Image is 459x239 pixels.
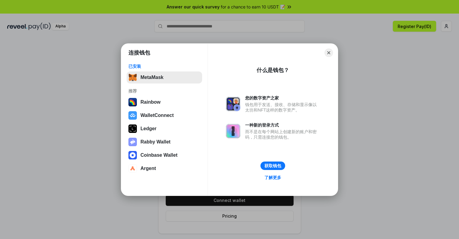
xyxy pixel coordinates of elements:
div: 什么是钱包？ [257,67,289,74]
img: svg+xml,%3Csvg%20xmlns%3D%22http%3A%2F%2Fwww.w3.org%2F2000%2Fsvg%22%20fill%3D%22none%22%20viewBox... [226,124,240,138]
div: 获取钱包 [264,163,281,168]
img: svg+xml,%3Csvg%20xmlns%3D%22http%3A%2F%2Fwww.w3.org%2F2000%2Fsvg%22%20width%3D%2228%22%20height%3... [128,124,137,133]
div: 推荐 [128,88,200,94]
div: 您的数字资产之家 [245,95,320,101]
div: 已安装 [128,64,200,69]
button: Rabby Wallet [127,136,202,148]
img: svg+xml,%3Csvg%20width%3D%2228%22%20height%3D%2228%22%20viewBox%3D%220%200%2028%2028%22%20fill%3D... [128,111,137,120]
div: 了解更多 [264,175,281,180]
img: svg+xml,%3Csvg%20xmlns%3D%22http%3A%2F%2Fwww.w3.org%2F2000%2Fsvg%22%20fill%3D%22none%22%20viewBox... [226,97,240,111]
button: Close [325,49,333,57]
div: MetaMask [140,75,163,80]
div: Coinbase Wallet [140,153,177,158]
div: 一种新的登录方式 [245,122,320,128]
a: 了解更多 [261,174,285,181]
div: Ledger [140,126,156,131]
button: Argent [127,162,202,175]
button: 获取钱包 [260,162,285,170]
div: Rainbow [140,99,161,105]
h1: 连接钱包 [128,49,150,56]
button: Ledger [127,123,202,135]
img: svg+xml,%3Csvg%20xmlns%3D%22http%3A%2F%2Fwww.w3.org%2F2000%2Fsvg%22%20fill%3D%22none%22%20viewBox... [128,138,137,146]
div: Argent [140,166,156,171]
img: svg+xml,%3Csvg%20width%3D%2228%22%20height%3D%2228%22%20viewBox%3D%220%200%2028%2028%22%20fill%3D... [128,151,137,159]
div: 而不是在每个网站上创建新的账户和密码，只需连接您的钱包。 [245,129,320,140]
button: Coinbase Wallet [127,149,202,161]
button: MetaMask [127,71,202,83]
img: svg+xml,%3Csvg%20width%3D%2228%22%20height%3D%2228%22%20viewBox%3D%220%200%2028%2028%22%20fill%3D... [128,164,137,173]
button: Rainbow [127,96,202,108]
img: svg+xml,%3Csvg%20width%3D%22120%22%20height%3D%22120%22%20viewBox%3D%220%200%20120%20120%22%20fil... [128,98,137,106]
img: svg+xml,%3Csvg%20fill%3D%22none%22%20height%3D%2233%22%20viewBox%3D%220%200%2035%2033%22%20width%... [128,73,137,82]
div: 钱包用于发送、接收、存储和显示像以太坊和NFT这样的数字资产。 [245,102,320,113]
div: WalletConnect [140,113,174,118]
button: WalletConnect [127,109,202,121]
div: Rabby Wallet [140,139,171,145]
